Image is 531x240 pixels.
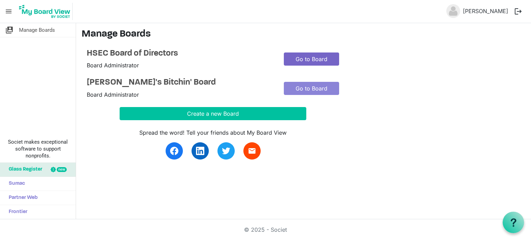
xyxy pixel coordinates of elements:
[82,29,525,40] h3: Manage Boards
[17,3,73,20] img: My Board View Logo
[244,226,287,233] a: © 2025 - Societ
[87,91,139,98] span: Board Administrator
[460,4,511,18] a: [PERSON_NAME]
[5,23,13,37] span: switch_account
[196,147,204,155] img: linkedin.svg
[222,147,230,155] img: twitter.svg
[19,23,55,37] span: Manage Boards
[87,62,139,69] span: Board Administrator
[446,4,460,18] img: no-profile-picture.svg
[17,3,75,20] a: My Board View Logo
[120,107,306,120] button: Create a new Board
[5,177,25,191] span: Sumac
[5,191,38,205] span: Partner Web
[284,82,339,95] a: Go to Board
[2,5,15,18] span: menu
[243,142,261,160] a: email
[3,138,73,159] span: Societ makes exceptional software to support nonprofits.
[120,128,306,137] div: Spread the word! Tell your friends about My Board View
[284,52,339,66] a: Go to Board
[170,147,178,155] img: facebook.svg
[87,49,273,59] a: HSEC Board of Directors
[248,147,256,155] span: email
[5,205,27,219] span: Frontier
[511,4,525,19] button: logout
[5,163,42,176] span: Glass Register
[87,78,273,88] a: [PERSON_NAME]'s Bitchin' Board
[57,167,67,172] div: new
